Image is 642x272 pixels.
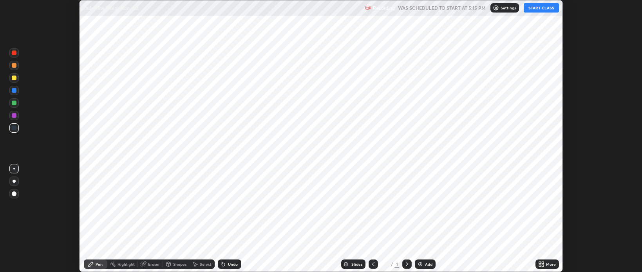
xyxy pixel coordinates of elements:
img: class-settings-icons [493,5,499,11]
div: Pen [96,262,103,266]
div: 1 [381,262,389,267]
div: Eraser [148,262,160,266]
div: Add [425,262,432,266]
p: Settings [501,6,516,10]
img: recording.375f2c34.svg [365,5,371,11]
div: Select [200,262,212,266]
div: More [546,262,556,266]
div: Undo [228,262,238,266]
p: Indefinite Integration - 12 [84,5,138,11]
img: add-slide-button [417,261,423,267]
p: Recording [373,5,395,11]
div: / [391,262,393,267]
div: 1 [394,261,399,268]
div: Highlight [118,262,135,266]
div: Slides [351,262,362,266]
button: START CLASS [524,3,559,13]
h5: WAS SCHEDULED TO START AT 5:15 PM [398,4,486,11]
div: Shapes [173,262,186,266]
